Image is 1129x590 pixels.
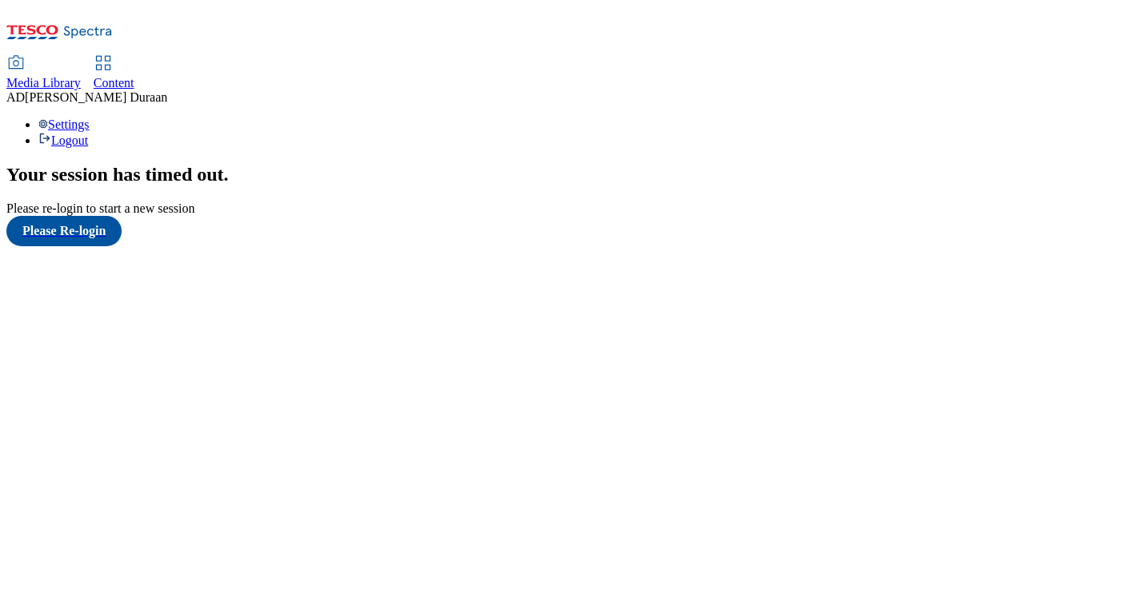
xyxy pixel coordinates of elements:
a: Logout [38,134,88,147]
span: AD [6,90,25,104]
div: Please re-login to start a new session [6,201,1123,216]
a: Settings [38,118,90,131]
span: Content [94,76,134,90]
a: Media Library [6,57,81,90]
span: . [224,164,229,185]
h2: Your session has timed out [6,164,1123,185]
span: Media Library [6,76,81,90]
button: Please Re-login [6,216,122,246]
a: Content [94,57,134,90]
a: Please Re-login [6,216,1123,246]
span: [PERSON_NAME] Duraan [25,90,167,104]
